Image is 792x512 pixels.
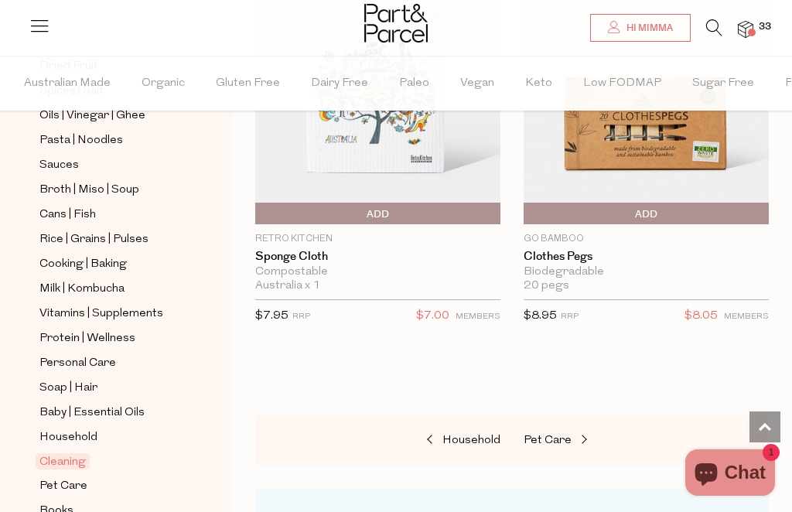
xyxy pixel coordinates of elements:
[39,305,163,323] span: Vitamins | Supplements
[292,312,310,321] small: RRP
[724,312,769,321] small: MEMBERS
[561,312,579,321] small: RRP
[39,107,145,125] span: Oils | Vinegar | Ghee
[681,449,780,500] inbox-online-store-chat: Shopify online store chat
[39,106,180,125] a: Oils | Vinegar | Ghee
[39,379,97,398] span: Soap | Hair
[39,255,127,274] span: Cooking | Baking
[364,4,428,43] img: Part&Parcel
[524,431,678,451] a: Pet Care
[39,378,180,398] a: Soap | Hair
[39,404,145,422] span: Baby | Essential Oils
[311,56,368,111] span: Dairy Free
[416,306,449,326] span: $7.00
[755,20,775,34] span: 33
[39,354,116,373] span: Personal Care
[36,453,90,469] span: Cleaning
[39,329,135,348] span: Protein | Wellness
[39,181,139,200] span: Broth | Miso | Soup
[442,435,500,446] span: Household
[346,431,500,451] a: Household
[692,56,754,111] span: Sugar Free
[39,428,97,447] span: Household
[24,56,111,111] span: Australian Made
[39,428,180,447] a: Household
[460,56,494,111] span: Vegan
[399,56,429,111] span: Paleo
[39,452,180,471] a: Cleaning
[39,279,180,299] a: Milk | Kombucha
[525,56,552,111] span: Keto
[39,329,180,348] a: Protein | Wellness
[255,265,500,279] div: Compostable
[583,56,661,111] span: Low FODMAP
[524,232,769,246] p: Go Bamboo
[39,131,123,150] span: Pasta | Noodles
[39,280,125,299] span: Milk | Kombucha
[39,180,180,200] a: Broth | Miso | Soup
[524,435,572,446] span: Pet Care
[623,22,673,35] span: Hi Mimma
[142,56,185,111] span: Organic
[255,250,500,264] a: Sponge Cloth
[524,310,557,322] span: $8.95
[39,206,96,224] span: Cans | Fish
[39,131,180,150] a: Pasta | Noodles
[255,279,320,293] span: Australia x 1
[39,155,180,175] a: Sauces
[216,56,280,111] span: Gluten Free
[684,306,718,326] span: $8.05
[39,304,180,323] a: Vitamins | Supplements
[738,21,753,37] a: 33
[39,205,180,224] a: Cans | Fish
[39,156,79,175] span: Sauces
[39,254,180,274] a: Cooking | Baking
[524,250,769,264] a: Clothes Pegs
[255,310,288,322] span: $7.95
[39,230,148,249] span: Rice | Grains | Pulses
[39,230,180,249] a: Rice | Grains | Pulses
[590,14,691,42] a: Hi Mimma
[39,403,180,422] a: Baby | Essential Oils
[255,203,500,224] button: Add To Parcel
[524,265,769,279] div: Biodegradable
[524,279,569,293] span: 20 pegs
[39,353,180,373] a: Personal Care
[39,476,180,496] a: Pet Care
[255,232,500,246] p: Retro Kitchen
[39,477,87,496] span: Pet Care
[456,312,500,321] small: MEMBERS
[524,203,769,224] button: Add To Parcel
